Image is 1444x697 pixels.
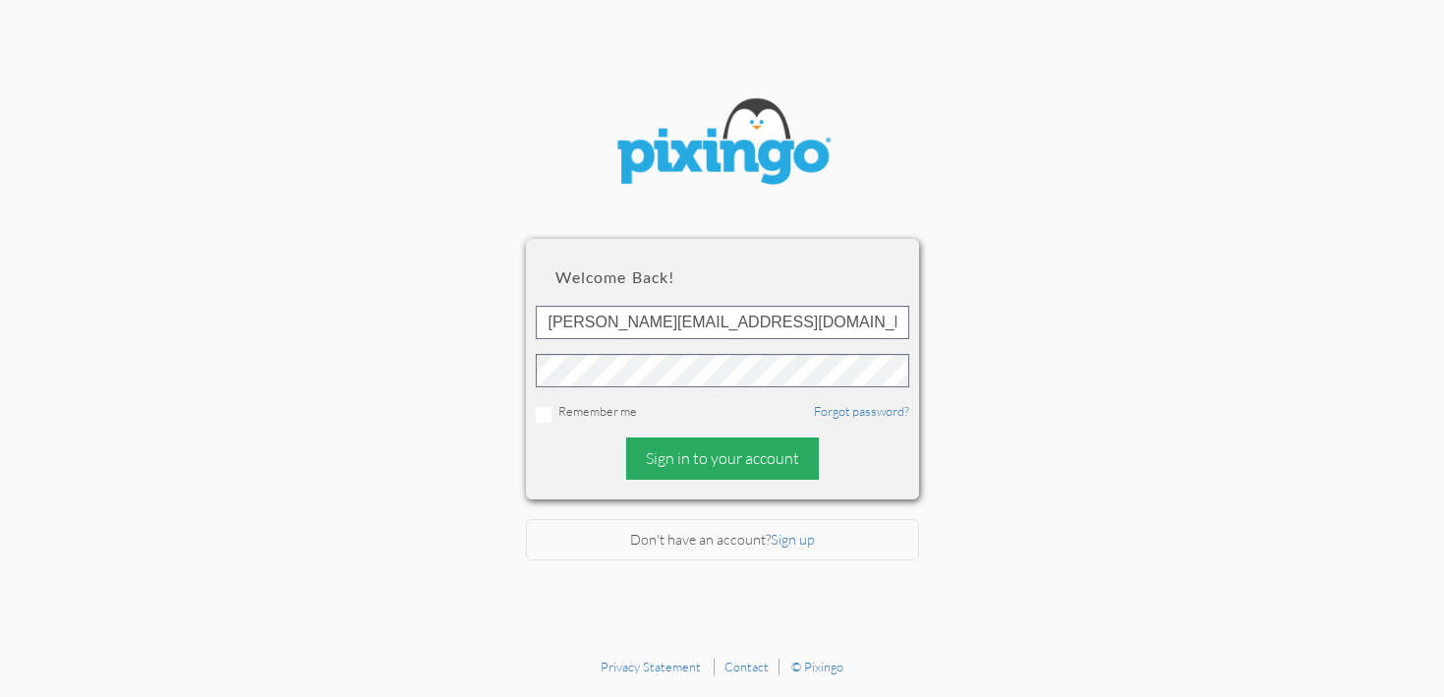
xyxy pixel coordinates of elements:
a: Sign up [771,531,815,548]
a: © Pixingo [791,659,843,674]
input: ID or Email [536,306,909,339]
a: Forgot password? [814,403,909,419]
img: pixingo logo [605,88,840,200]
div: Don't have an account? [526,519,919,561]
div: Remember me [536,402,909,423]
h2: Welcome back! [555,268,890,286]
a: Contact [724,659,769,674]
div: Sign in to your account [626,437,819,480]
a: Privacy Statement [601,659,701,674]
